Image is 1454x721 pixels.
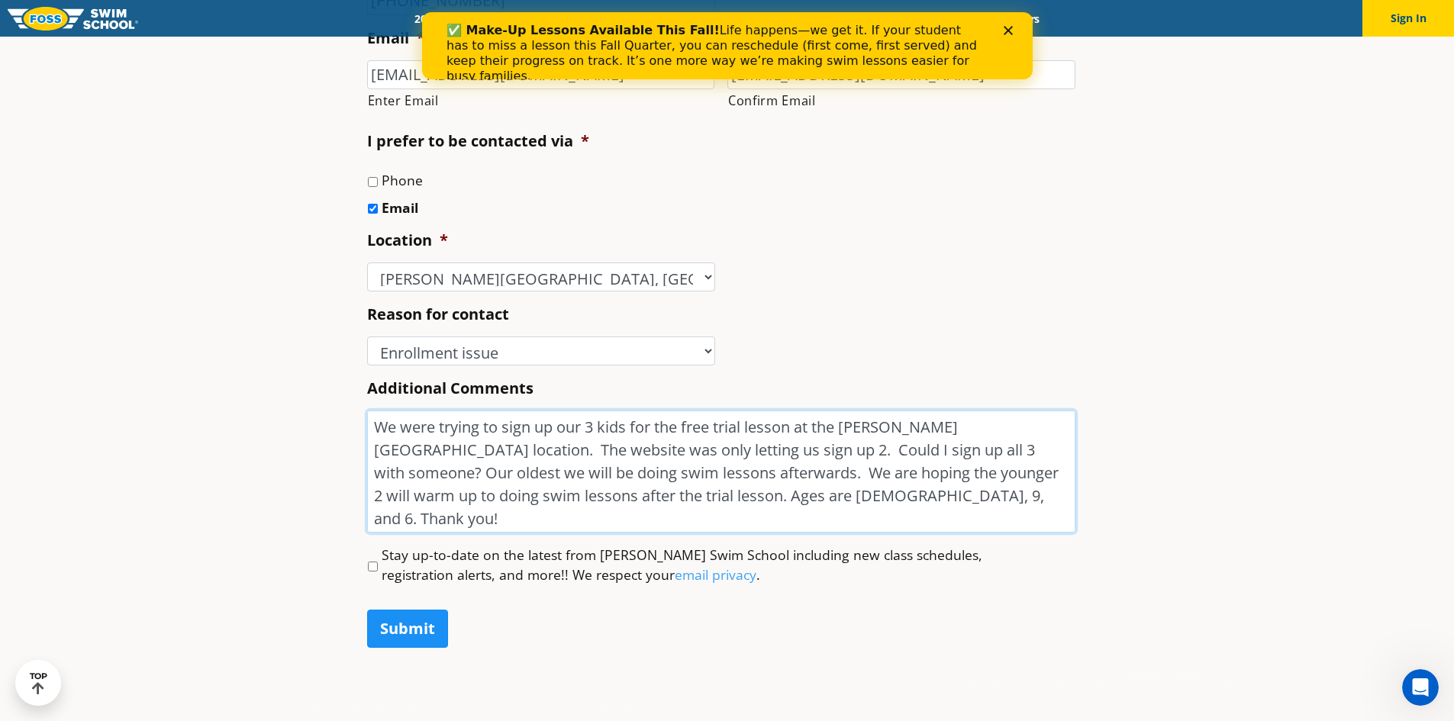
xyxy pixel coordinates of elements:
label: Email [382,198,418,217]
a: email privacy [675,565,756,584]
label: Reason for contact [367,304,509,324]
label: Phone [382,170,423,190]
label: I prefer to be contacted via [367,131,589,151]
a: Careers [989,11,1053,26]
a: Blog [941,11,989,26]
iframe: Intercom live chat banner [422,12,1033,79]
iframe: Intercom live chat [1402,669,1439,706]
input: Submit [367,610,448,648]
label: Email [367,28,425,48]
label: Enter Email [368,90,715,111]
a: Swim Path® Program [561,11,695,26]
label: Confirm Email [728,90,1075,111]
img: FOSS Swim School Logo [8,7,138,31]
a: About FOSS [695,11,780,26]
label: Stay up-to-date on the latest from [PERSON_NAME] Swim School including new class schedules, regis... [382,545,994,585]
div: TOP [30,671,47,695]
label: Location [367,230,448,250]
label: Additional Comments [367,378,534,398]
a: Schools [497,11,561,26]
div: Life happens—we get it. If your student has to miss a lesson this Fall Quarter, you can reschedul... [24,11,562,72]
a: Swim Like [PERSON_NAME] [780,11,942,26]
b: ✅ Make-Up Lessons Available This Fall! [24,11,298,25]
a: 2025 Calendar [401,11,497,26]
div: Close [582,14,597,23]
